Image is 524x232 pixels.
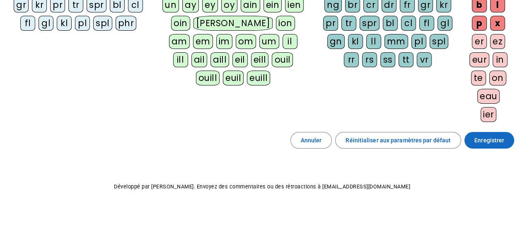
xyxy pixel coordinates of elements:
div: fl [419,16,434,31]
div: bl [383,16,398,31]
div: ss [380,52,395,67]
div: gn [327,34,345,49]
div: aill [210,52,229,67]
div: kl [348,34,363,49]
div: on [489,71,506,85]
div: ouill [196,71,220,85]
div: rs [362,52,377,67]
div: em [193,34,213,49]
div: pl [411,34,426,49]
div: kl [57,16,72,31]
div: vr [417,52,432,67]
div: [PERSON_NAME] [193,16,273,31]
button: Annuler [290,132,332,149]
div: te [471,71,486,85]
div: in [493,52,507,67]
div: gl [39,16,53,31]
div: am [169,34,190,49]
div: er [472,34,487,49]
div: euil [223,71,244,85]
div: spl [93,16,112,31]
div: p [472,16,487,31]
div: il [283,34,297,49]
div: cl [401,16,416,31]
button: Enregistrer [464,132,514,149]
span: Enregistrer [474,135,504,145]
div: ez [490,34,505,49]
div: ouil [272,52,293,67]
div: gl [437,16,452,31]
div: ll [366,34,381,49]
div: ion [276,16,295,31]
span: Annuler [301,135,322,145]
div: eur [469,52,489,67]
div: om [236,34,256,49]
div: eil [232,52,248,67]
div: rr [344,52,359,67]
div: fl [20,16,35,31]
div: um [259,34,279,49]
div: pl [75,16,90,31]
div: oin [171,16,190,31]
div: ail [191,52,208,67]
div: pr [323,16,338,31]
div: ier [481,107,497,122]
div: im [216,34,232,49]
div: mm [384,34,408,49]
div: tt [398,52,413,67]
div: x [490,16,505,31]
div: tr [341,16,356,31]
div: eau [477,89,500,104]
button: Réinitialiser aux paramètres par défaut [335,132,461,149]
div: spr [360,16,379,31]
span: Réinitialiser aux paramètres par défaut [345,135,451,145]
div: spl [430,34,449,49]
p: Développé par [PERSON_NAME]. Envoyez des commentaires ou des rétroactions à [EMAIL_ADDRESS][DOMAI... [7,182,517,192]
div: ill [173,52,188,67]
div: eill [251,52,269,67]
div: phr [116,16,137,31]
div: euill [247,71,270,85]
